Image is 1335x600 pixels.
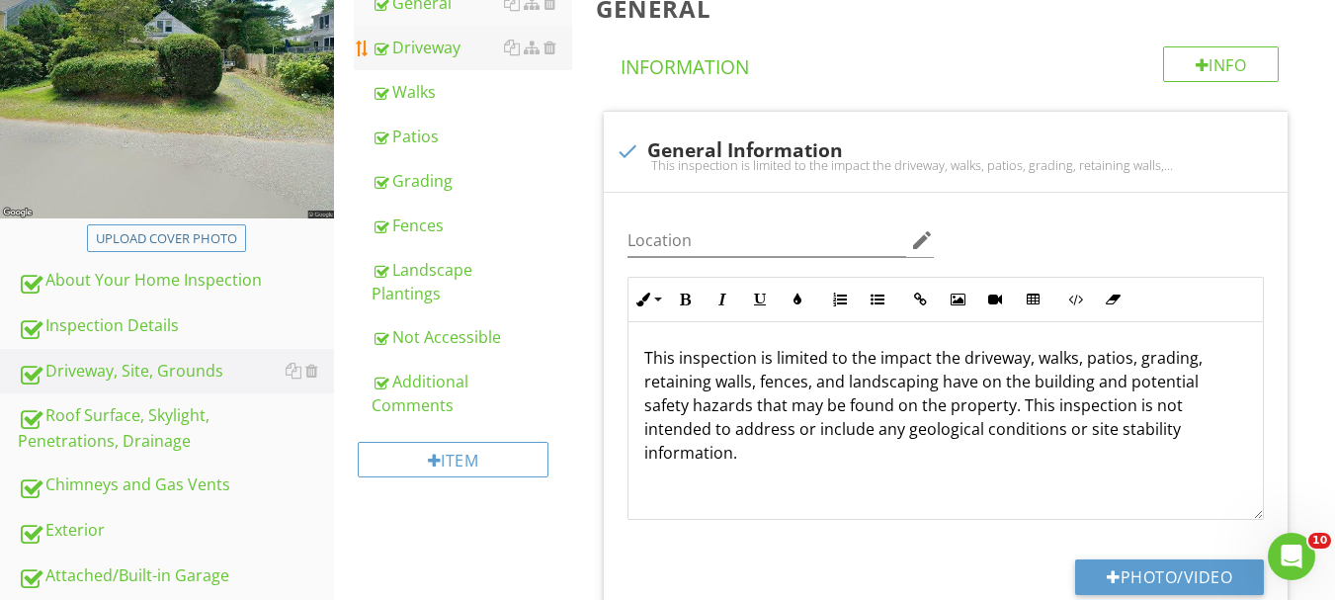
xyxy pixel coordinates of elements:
[18,403,334,453] div: Roof Surface, Skylight, Penetrations, Drainage
[666,281,704,318] button: Bold (Ctrl+B)
[372,80,572,104] div: Walks
[821,281,859,318] button: Ordered List
[1268,533,1315,580] iframe: Intercom live chat
[18,359,334,385] div: Driveway, Site, Grounds
[18,518,334,544] div: Exterior
[372,125,572,148] div: Patios
[372,169,572,193] div: Grading
[18,268,334,294] div: About Your Home Inspection
[372,258,572,305] div: Landscape Plantings
[87,224,246,252] button: Upload cover photo
[358,442,548,477] div: Item
[18,472,334,498] div: Chimneys and Gas Vents
[1056,281,1094,318] button: Code View
[18,313,334,339] div: Inspection Details
[1014,281,1051,318] button: Insert Table
[627,224,906,257] input: Location
[372,36,572,59] div: Driveway
[910,228,934,252] i: edit
[621,46,1279,80] h4: Information
[779,281,816,318] button: Colors
[1163,46,1280,82] div: Info
[1308,533,1331,549] span: 10
[644,346,1247,465] p: This inspection is limited to the impact the driveway, walks, patios, grading, retaining walls, f...
[704,281,741,318] button: Italic (Ctrl+I)
[741,281,779,318] button: Underline (Ctrl+U)
[616,157,1276,173] div: This inspection is limited to the impact the driveway, walks, patios, grading, retaining walls, f...
[628,281,666,318] button: Inline Style
[372,370,572,417] div: Additional Comments
[901,281,939,318] button: Insert Link (Ctrl+K)
[859,281,896,318] button: Unordered List
[976,281,1014,318] button: Insert Video
[372,325,572,349] div: Not Accessible
[18,563,334,589] div: Attached/Built-in Garage
[939,281,976,318] button: Insert Image (Ctrl+P)
[1094,281,1131,318] button: Clear Formatting
[372,214,572,237] div: Fences
[96,229,237,249] div: Upload cover photo
[1075,559,1264,595] button: Photo/Video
